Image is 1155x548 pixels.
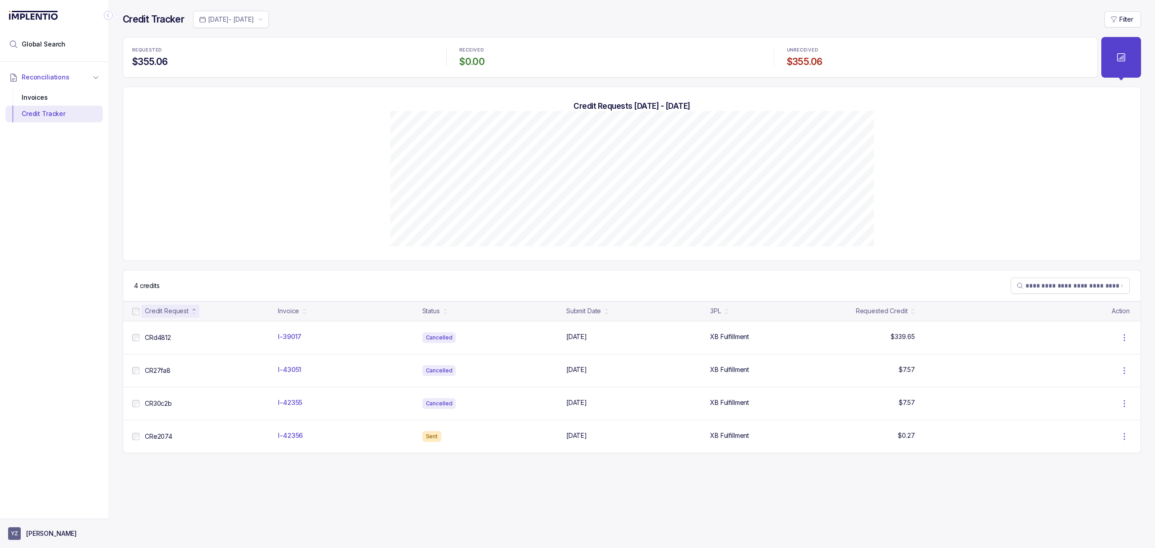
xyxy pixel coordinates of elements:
[22,73,69,82] span: Reconciliations
[145,432,172,441] p: CRe2074
[566,365,587,374] p: [DATE]
[710,365,749,374] p: XB Fulfillment
[566,398,587,407] p: [DATE]
[132,400,139,407] input: checkbox-checkbox-all
[8,527,100,540] button: User initials[PERSON_NAME]
[132,56,434,68] h4: $355.06
[278,332,301,341] p: I-39017
[134,281,160,290] div: Remaining page entries
[132,308,139,315] input: checkbox-checkbox-all
[278,365,301,374] p: I-43051
[103,10,114,21] div: Collapse Icon
[278,398,302,407] p: I-42355
[132,47,162,53] p: REQUESTED
[1119,15,1133,24] p: Filter
[566,332,587,341] p: [DATE]
[199,15,254,24] search: Date Range Picker
[145,307,189,316] div: Credit Request
[1112,307,1130,316] p: Action
[566,431,587,440] p: [DATE]
[208,15,254,24] p: [DATE] - [DATE]
[134,281,160,290] p: 4 credits
[566,307,601,316] div: Submit Date
[8,527,21,540] span: User initials
[278,307,299,316] div: Invoice
[138,101,1126,111] h5: Credit Requests [DATE] - [DATE]
[13,106,96,122] div: Credit Tracker
[1011,278,1130,294] search: Table Search Bar
[459,56,761,68] h4: $0.00
[5,67,103,87] button: Reconciliations
[132,334,139,341] input: checkbox-checkbox-all
[459,47,484,53] p: RECEIVED
[5,88,103,124] div: Reconciliations
[781,41,1094,74] li: Statistic UNRECEIVED
[787,47,818,53] p: UNRECEIVED
[193,11,269,28] button: Date Range Picker
[422,307,440,316] div: Status
[422,431,442,442] div: Sent
[26,529,77,538] p: [PERSON_NAME]
[145,366,171,375] p: CR27fa8
[454,41,766,74] li: Statistic RECEIVED
[132,433,139,440] input: checkbox-checkbox-all
[123,13,184,26] h4: Credit Tracker
[710,431,749,440] p: XB Fulfillment
[13,89,96,106] div: Invoices
[123,37,1098,78] ul: Statistic Highlights
[123,270,1141,301] nav: Table Control
[422,365,456,376] div: Cancelled
[899,365,915,374] p: $7.57
[856,307,908,316] div: Requested Credit
[898,431,915,440] p: $0.27
[891,332,915,341] p: $339.65
[1104,11,1141,28] button: Filter
[710,307,721,316] div: 3PL
[787,56,1088,68] h4: $355.06
[710,398,749,407] p: XB Fulfillment
[145,333,171,342] p: CRd4812
[132,367,139,374] input: checkbox-checkbox-all
[422,398,456,409] div: Cancelled
[422,332,456,343] div: Cancelled
[127,41,439,74] li: Statistic REQUESTED
[899,398,915,407] p: $7.57
[145,399,172,408] p: CR30c2b
[22,40,65,49] span: Global Search
[278,431,303,440] p: I-42356
[710,332,749,341] p: XB Fulfillment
